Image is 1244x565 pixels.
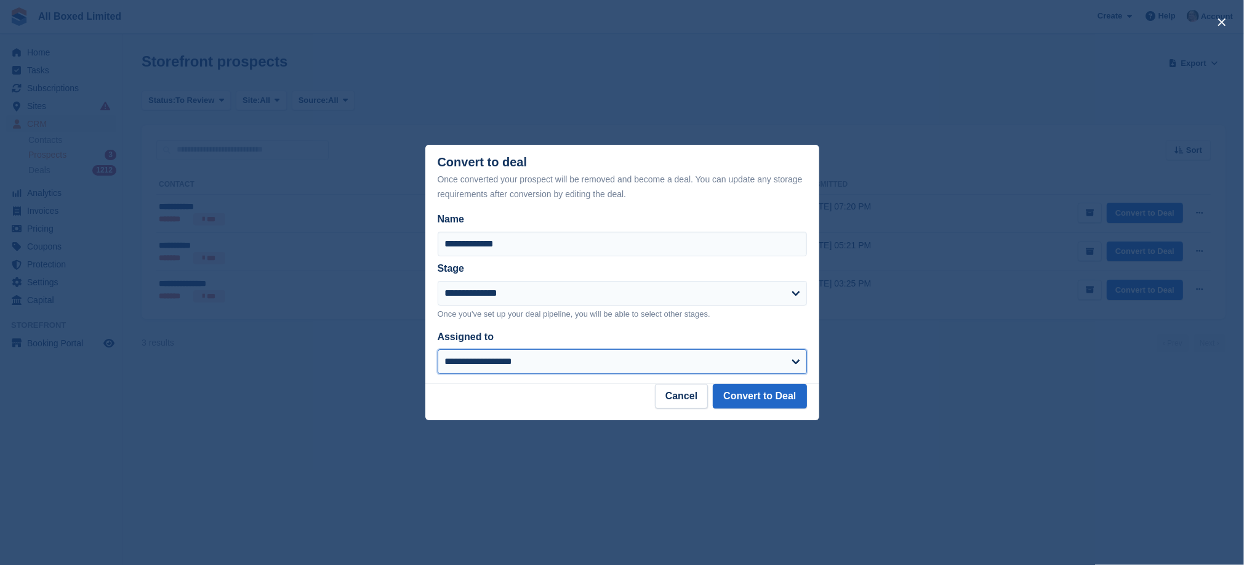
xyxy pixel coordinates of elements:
div: Convert to deal [438,155,807,201]
label: Name [438,212,807,227]
p: Once you've set up your deal pipeline, you will be able to select other stages. [438,308,807,320]
label: Assigned to [438,331,494,342]
button: Cancel [655,384,708,409]
div: Once converted your prospect will be removed and become a deal. You can update any storage requir... [438,172,807,201]
label: Stage [438,263,465,274]
button: close [1212,12,1232,32]
button: Convert to Deal [713,384,806,409]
